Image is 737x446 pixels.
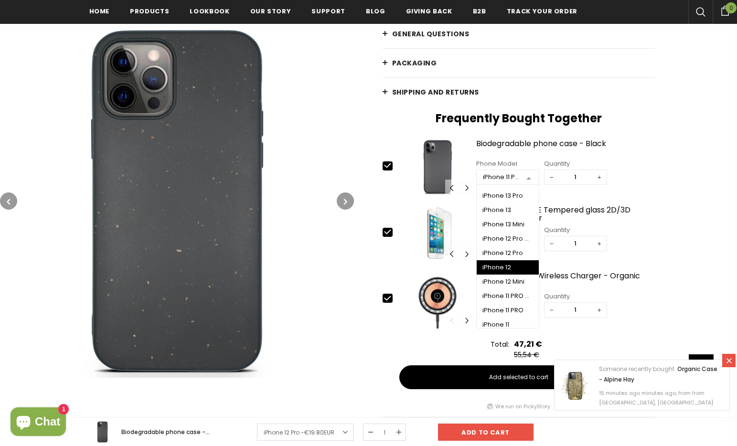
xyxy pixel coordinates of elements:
inbox-online-store-chat: Shopify online store chat [8,407,69,438]
a: 0 [713,4,737,16]
a: Biodegradable phone case - Black [476,139,655,156]
a: iPhone 12 Pro -€19.80EUR [257,424,353,441]
div: iPhone 12 [482,264,533,271]
a: MagSafe BLACK Wireless Charger - Organic [476,272,655,288]
span: 15 minutes ago minutes ago, from from [GEOGRAPHIC_DATA], [GEOGRAPHIC_DATA] [599,389,713,406]
span: Someone recently bought [599,365,674,373]
a: Shipping and returns [383,78,655,106]
div: 55,54 € [514,350,545,360]
div: Phone Model [476,159,539,169]
span: PACKAGING [392,58,437,68]
a: PACKAGING [383,49,655,77]
div: Quantity [544,159,607,169]
div: iPhone 12 Mini [482,278,533,286]
div: iPhone 11 PRO MAX [483,172,520,182]
div: Quantity [544,292,607,301]
input: Add to cart [438,424,534,441]
span: Giving back [406,7,452,16]
span: + [592,236,607,251]
img: Screen Protector iPhone SE 2 [402,203,474,263]
span: General Questions [392,29,470,39]
span: Our Story [250,7,291,16]
span: support [311,7,345,16]
span: 0 [726,2,737,13]
a: 100% RECYCLABLE Tempered glass 2D/3D screen protector [476,206,655,223]
div: iPhone 11 PRO [482,307,533,314]
div: iPhone 11 PRO MAX [482,292,533,300]
div: iPhone 12 Pro [482,249,533,257]
span: Track your order [507,7,577,16]
span: Lookbook [190,7,229,16]
span: + [592,303,607,317]
div: Quantity [544,225,607,235]
a: General Questions [383,20,655,48]
div: iPhone 13 Mini [482,221,533,228]
span: Home [89,7,110,16]
div: iPhone 11 [482,321,533,329]
span: Add selected to cart [489,373,548,382]
span: + [592,170,607,184]
div: 47,21 € [514,338,542,350]
div: Total: [491,340,509,349]
span: Products [130,7,169,16]
span: Shipping and returns [392,87,479,97]
a: We run on PickyStory [495,402,550,411]
img: MagSafe BLACK Wireless Charger - Organic image 0 [402,269,474,329]
div: iPhone 13 Pro [482,192,533,200]
img: iPhone 11 Pro Biodegradable Phone Case [402,137,474,196]
span: €19.80EUR [304,428,334,436]
span: − [545,236,559,251]
span: B2B [473,7,486,16]
span: − [545,303,559,317]
img: picky story [487,404,493,409]
button: Add selected to cart [399,365,638,389]
div: iPhone 12 Pro Max [482,235,533,243]
div: iPhone 13 [482,206,533,214]
span: − [545,170,559,184]
h2: Frequently Bought Together [383,111,655,126]
span: Blog [366,7,385,16]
